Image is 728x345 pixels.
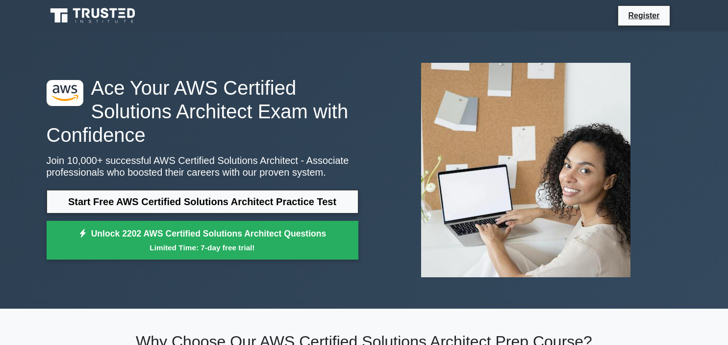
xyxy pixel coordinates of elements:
[47,221,358,260] a: Unlock 2202 AWS Certified Solutions Architect QuestionsLimited Time: 7-day free trial!
[47,190,358,213] a: Start Free AWS Certified Solutions Architect Practice Test
[622,9,665,22] a: Register
[47,155,358,178] p: Join 10,000+ successful AWS Certified Solutions Architect - Associate professionals who boosted t...
[47,76,358,147] h1: Ace Your AWS Certified Solutions Architect Exam with Confidence
[59,242,346,253] small: Limited Time: 7-day free trial!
